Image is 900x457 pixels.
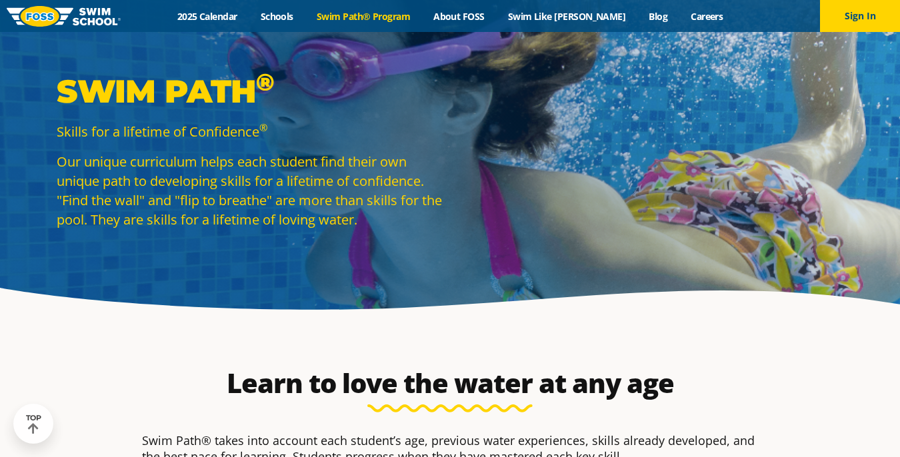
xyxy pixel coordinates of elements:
h2: Learn to love the water at any age [135,367,765,399]
p: Skills for a lifetime of Confidence [57,122,443,141]
sup: ® [256,67,274,97]
sup: ® [259,121,267,134]
p: Swim Path [57,71,443,111]
a: Swim Like [PERSON_NAME] [496,10,637,23]
img: FOSS Swim School Logo [7,6,121,27]
a: Schools [249,10,305,23]
div: TOP [26,414,41,434]
a: Careers [679,10,735,23]
a: 2025 Calendar [165,10,249,23]
a: Blog [637,10,679,23]
a: Swim Path® Program [305,10,421,23]
a: About FOSS [422,10,497,23]
p: Our unique curriculum helps each student find their own unique path to developing skills for a li... [57,152,443,229]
